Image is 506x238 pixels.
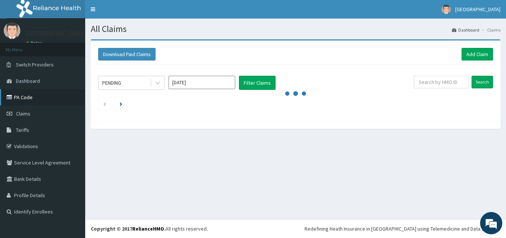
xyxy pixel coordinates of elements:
input: Search [472,76,493,88]
li: Claims [480,27,500,33]
a: Dashboard [452,27,479,33]
a: Add Claim [462,48,493,61]
span: Switch Providers [16,61,54,68]
img: User Image [442,5,451,14]
input: Select Month and Year [169,76,235,89]
div: Minimize live chat window [121,4,139,22]
svg: audio-loading [284,82,307,105]
textarea: Type your message and hit 'Enter' [4,159,141,185]
div: PENDING [102,79,121,87]
strong: Copyright © 2017 . [91,225,166,232]
a: Previous page [103,100,106,107]
span: Claims [16,110,30,117]
h1: All Claims [91,24,500,34]
a: Next page [120,100,122,107]
button: Filter Claims [239,76,276,90]
button: Download Paid Claims [98,48,156,61]
p: [GEOGRAPHIC_DATA] [26,30,87,37]
footer: All rights reserved. [85,219,506,238]
input: Search by HMO ID [414,76,469,88]
img: d_794563401_company_1708531726252_794563401 [14,37,30,56]
div: Redefining Heath Insurance in [GEOGRAPHIC_DATA] using Telemedicine and Data Science! [304,225,500,232]
div: Chat with us now [39,42,124,51]
span: Tariffs [16,127,29,133]
span: Dashboard [16,78,40,84]
a: Online [26,40,44,46]
span: [GEOGRAPHIC_DATA] [455,6,500,13]
span: We're online! [43,72,102,147]
img: User Image [4,22,20,39]
a: RelianceHMO [132,225,164,232]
